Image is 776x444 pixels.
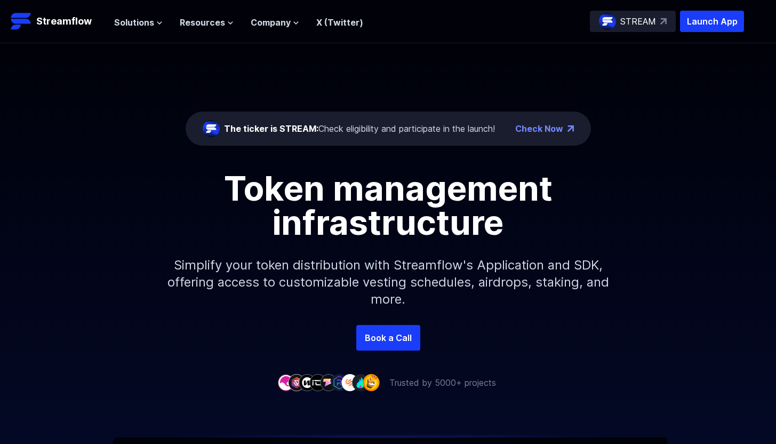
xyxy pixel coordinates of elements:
[224,123,318,134] span: The ticker is STREAM:
[660,18,667,25] img: top-right-arrow.svg
[251,16,291,29] span: Company
[356,325,420,351] a: Book a Call
[11,11,103,32] a: Streamflow
[331,374,348,391] img: company-6
[352,374,369,391] img: company-8
[203,120,220,137] img: streamflow-logo-circle.png
[277,374,294,391] img: company-1
[36,14,92,29] p: Streamflow
[11,11,32,32] img: Streamflow Logo
[288,374,305,391] img: company-2
[567,125,574,132] img: top-right-arrow.png
[515,122,563,135] a: Check Now
[680,11,744,32] button: Launch App
[114,16,163,29] button: Solutions
[224,122,495,135] div: Check eligibility and participate in the launch!
[299,374,316,391] img: company-3
[148,171,628,240] h1: Token management infrastructure
[180,16,234,29] button: Resources
[341,374,358,391] img: company-7
[320,374,337,391] img: company-5
[180,16,225,29] span: Resources
[599,13,616,30] img: streamflow-logo-circle.png
[620,15,656,28] p: STREAM
[159,240,618,325] p: Simplify your token distribution with Streamflow's Application and SDK, offering access to custom...
[114,16,154,29] span: Solutions
[251,16,299,29] button: Company
[316,17,363,28] a: X (Twitter)
[363,374,380,391] img: company-9
[590,11,676,32] a: STREAM
[309,374,326,391] img: company-4
[389,376,496,389] p: Trusted by 5000+ projects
